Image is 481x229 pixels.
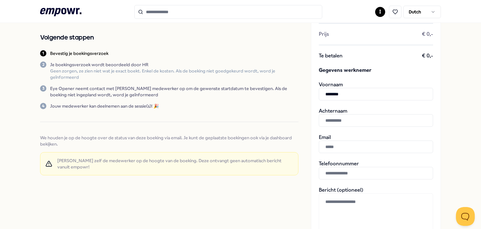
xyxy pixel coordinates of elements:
input: Search for products, categories or subcategories [134,5,322,19]
p: Bevestig je boekingsverzoek [50,50,108,56]
span: We houden je op de hoogte over de status van deze boeking via email. Je kunt de geplaatste boekin... [40,135,298,147]
div: 4 [40,103,46,109]
div: 3 [40,85,46,92]
p: Geen zorgen, ze zien niet wat je exact boekt. Enkel de kosten. Als de boeking niet goedgekeurd wo... [50,68,298,80]
p: Jouw medewerker kan deelnemen aan de sessie(s)! 🎉 [50,103,159,109]
span: Te betalen [319,53,343,59]
span: Prijs [319,31,329,37]
h2: Volgende stappen [40,33,298,43]
p: Eye Opener neemt contact met [PERSON_NAME] medewerker op om de gewenste startdatum te bevestigen.... [50,85,298,98]
div: 2 [40,61,46,68]
span: Gegevens werknemer [319,67,433,74]
div: 1 [40,50,46,56]
iframe: Help Scout Beacon - Open [456,207,475,226]
div: Telefoonnummer [319,161,433,179]
span: [PERSON_NAME] zelf de medewerker op de hoogte van de boeking. Deze ontvangt geen automatisch beri... [57,157,293,170]
span: € 0,- [422,31,433,37]
p: Je boekingsverzoek wordt beoordeeld door HR [50,61,298,68]
span: € 0,- [422,53,433,59]
div: Email [319,134,433,153]
button: I [375,7,385,17]
div: Voornaam [319,82,433,100]
div: Achternaam [319,108,433,127]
